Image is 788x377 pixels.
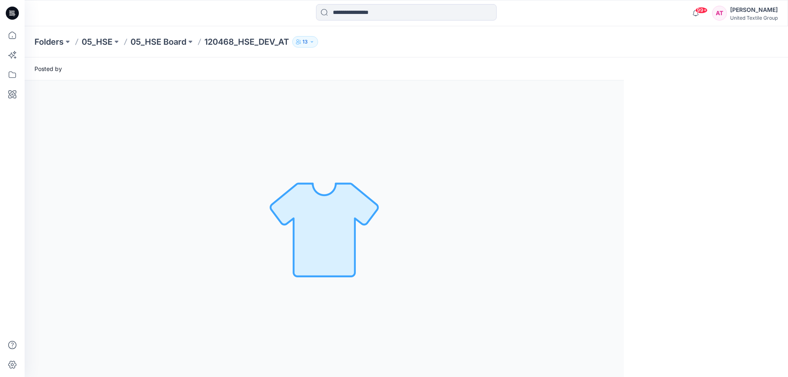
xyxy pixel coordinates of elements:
[730,15,778,21] div: United Textile Group
[695,7,708,14] span: 99+
[292,36,318,48] button: 13
[267,171,382,286] img: No Outline
[712,6,727,21] div: AT
[131,36,186,48] a: 05_HSE Board
[34,64,62,73] span: Posted by
[730,5,778,15] div: [PERSON_NAME]
[34,36,64,48] a: Folders
[302,37,308,46] p: 13
[204,36,289,48] p: 120468_HSE_DEV_AT
[82,36,112,48] a: 05_HSE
